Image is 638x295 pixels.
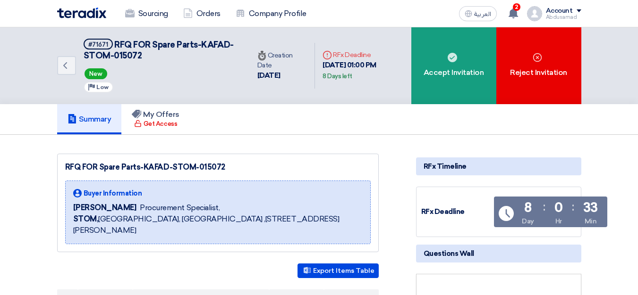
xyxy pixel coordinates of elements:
[228,3,314,24] a: Company Profile
[323,60,403,81] div: [DATE] 01:00 PM
[416,157,581,175] div: RFx Timeline
[96,84,109,90] span: Low
[513,3,520,11] span: 2
[323,72,352,81] div: 8 Days left
[121,104,190,134] a: My Offers Get Access
[572,198,574,215] div: :
[585,216,597,226] div: Min
[257,70,307,81] div: [DATE]
[84,188,142,198] span: Buyer Information
[555,216,562,226] div: Hr
[57,8,106,18] img: Teradix logo
[583,201,598,214] div: 33
[496,27,581,104] div: Reject Invitation
[546,15,581,20] div: Abdusamad
[68,115,111,124] h5: Summary
[176,3,228,24] a: Orders
[84,39,238,62] h5: RFQ FOR Spare Parts-KAFAD-STOM-015072
[140,202,220,213] span: Procurement Specialist,
[424,248,474,259] span: Questions Wall
[411,27,496,104] div: Accept Invitation
[65,162,371,173] div: RFQ FOR Spare Parts-KAFAD-STOM-015072
[85,68,107,79] span: New
[527,6,542,21] img: profile_test.png
[73,214,99,223] b: STOM,
[73,202,136,213] span: [PERSON_NAME]
[546,7,573,15] div: Account
[57,104,122,134] a: Summary
[88,41,108,48] div: #71671
[522,216,534,226] div: Day
[118,3,176,24] a: Sourcing
[257,50,307,70] div: Creation Date
[459,6,497,21] button: العربية
[132,110,179,119] h5: My Offers
[323,50,403,60] div: RFx Deadline
[421,206,492,217] div: RFx Deadline
[73,213,363,236] span: [GEOGRAPHIC_DATA], [GEOGRAPHIC_DATA] ,[STREET_ADDRESS][PERSON_NAME]
[554,201,563,214] div: 0
[298,263,379,278] button: Export Items Table
[134,119,177,129] div: Get Access
[543,198,545,215] div: :
[524,201,532,214] div: 8
[474,11,491,17] span: العربية
[84,40,234,61] span: RFQ FOR Spare Parts-KAFAD-STOM-015072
